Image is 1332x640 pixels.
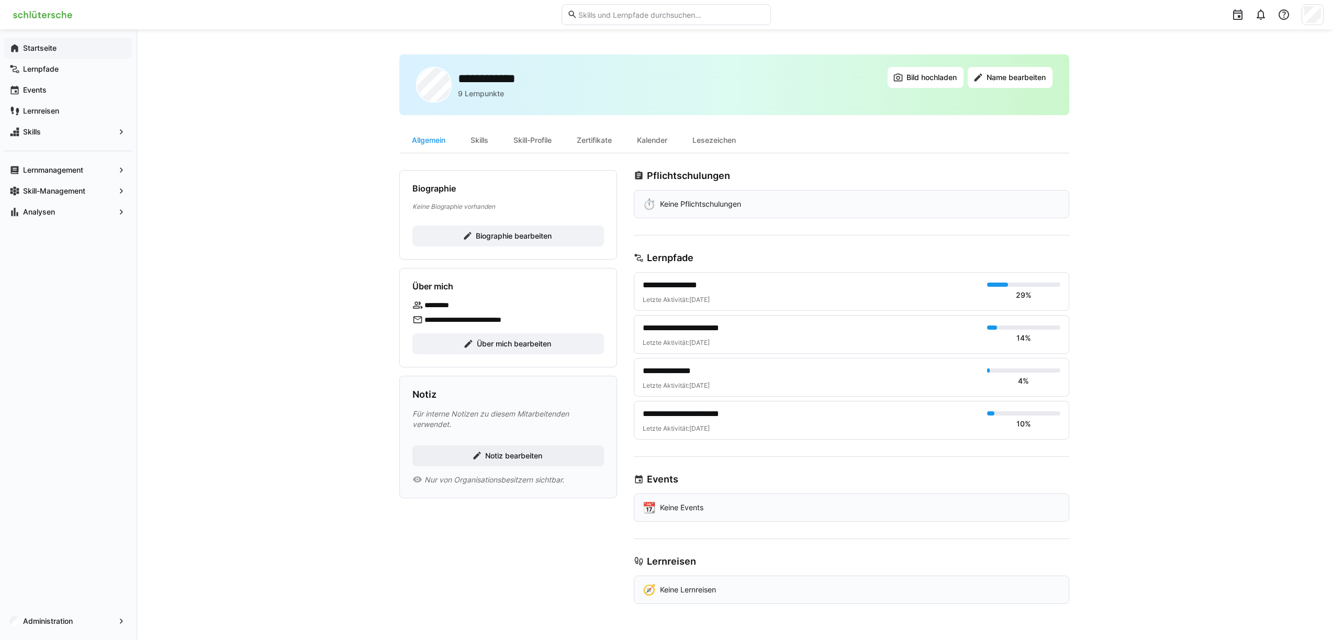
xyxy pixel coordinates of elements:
[643,585,656,595] div: 🧭
[412,389,436,400] h3: Notiz
[660,199,741,209] p: Keine Pflichtschulungen
[412,445,604,466] button: Notiz bearbeiten
[680,128,748,153] div: Lesezeichen
[985,72,1047,83] span: Name bearbeiten
[905,72,958,83] span: Bild hochladen
[689,424,710,432] span: [DATE]
[689,296,710,304] span: [DATE]
[412,226,604,246] button: Biographie bearbeiten
[475,339,553,349] span: Über mich bearbeiten
[647,170,730,182] h3: Pflichtschulungen
[660,585,716,595] p: Keine Lernreisen
[412,281,453,291] h4: Über mich
[643,199,656,209] div: ⏱️
[647,474,678,485] h3: Events
[458,88,504,99] p: 9 Lernpunkte
[1016,290,1032,300] div: 29%
[643,502,656,513] div: 📆
[412,202,604,211] p: Keine Biographie vorhanden
[424,475,564,485] span: Nur von Organisationsbesitzern sichtbar.
[577,10,765,19] input: Skills und Lernpfade durchsuchen…
[412,183,456,194] h4: Biographie
[1016,333,1031,343] div: 14%
[412,409,604,430] p: Für interne Notizen zu diesem Mitarbeitenden verwendet.
[660,502,703,513] p: Keine Events
[412,333,604,354] button: Über mich bearbeiten
[643,296,979,304] div: Letzte Aktivität:
[474,231,553,241] span: Biographie bearbeiten
[647,252,693,264] h3: Lernpfade
[1016,419,1031,429] div: 10%
[689,339,710,346] span: [DATE]
[689,381,710,389] span: [DATE]
[458,128,501,153] div: Skills
[501,128,564,153] div: Skill-Profile
[399,128,458,153] div: Allgemein
[647,556,696,567] h3: Lernreisen
[564,128,624,153] div: Zertifikate
[643,381,979,390] div: Letzte Aktivität:
[643,424,979,433] div: Letzte Aktivität:
[888,67,964,88] button: Bild hochladen
[968,67,1053,88] button: Name bearbeiten
[643,339,979,347] div: Letzte Aktivität:
[624,128,680,153] div: Kalender
[1018,376,1029,386] div: 4%
[484,451,544,461] span: Notiz bearbeiten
